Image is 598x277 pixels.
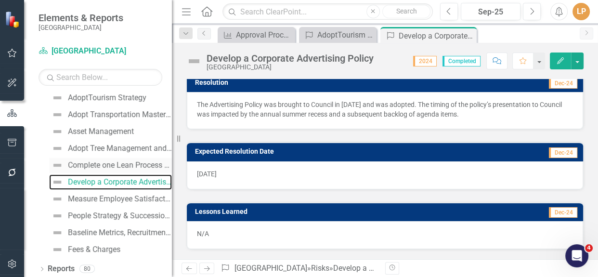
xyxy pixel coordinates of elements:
small: [GEOGRAPHIC_DATA] [39,24,123,31]
div: Domain: [DOMAIN_NAME] [25,25,106,33]
a: Measure Employee Satisfaction [49,191,172,207]
a: Adopt Tree Management and Conservation Plan [49,141,172,156]
div: Develop a Corporate Advertising Policy [68,178,172,186]
button: Search [382,5,430,18]
div: People Strategy & Succession Plan [68,211,172,220]
img: Not Defined [52,193,63,205]
a: Fees & Charges [49,242,120,257]
img: Not Defined [52,109,63,120]
iframe: Intercom live chat [565,244,588,267]
a: Risks [311,264,329,273]
div: Complete one Lean Process Review annually [68,161,172,170]
p: N/A [197,229,573,238]
div: » » [221,263,377,274]
h3: Lessons Learned [195,208,441,215]
p: The Advertising Policy was brought to Council in [DATE] and was adopted. The timing of the policy... [197,100,573,119]
span: Elements & Reports [39,12,123,24]
img: Not Defined [52,210,63,222]
img: Not Defined [52,126,63,137]
button: Sep-25 [461,3,520,20]
img: Not Defined [52,143,63,154]
img: Not Defined [186,53,202,69]
img: logo_orange.svg [15,15,23,23]
a: AdoptTourism Strategy [49,90,146,106]
div: Develop a Corporate Advertising Policy [399,30,474,42]
a: Baseline Metrics, Recruitment & Retention [49,225,172,240]
div: Fees & Charges [68,245,120,254]
img: tab_keywords_by_traffic_grey.svg [96,56,104,64]
div: AdoptTourism Strategy [68,93,146,102]
img: ClearPoint Strategy [4,10,23,28]
div: Asset Management [68,127,134,136]
span: 4 [585,244,593,252]
img: website_grey.svg [15,25,23,33]
a: [GEOGRAPHIC_DATA] [39,46,159,57]
div: [GEOGRAPHIC_DATA] [207,64,374,71]
a: AdoptTourism Strategy [301,29,374,41]
h3: Expected Resolution Date [195,148,474,155]
a: Develop a Corporate Advertising Policy [49,174,172,190]
img: Not Defined [52,244,63,255]
div: Approval Process [236,29,293,41]
div: v 4.0.25 [27,15,47,23]
span: Completed [442,56,481,66]
div: Sep-25 [464,6,517,18]
a: Adopt Transportation Masterplan [49,107,172,122]
h3: Resolution [195,79,398,86]
span: [DATE] [197,170,217,178]
a: Approval Process [220,29,293,41]
img: Not Defined [52,227,63,238]
div: Keywords by Traffic [106,57,162,63]
span: Dec-24 [549,147,577,158]
input: Search Below... [39,69,162,86]
span: 2024 [413,56,437,66]
div: 80 [79,265,95,273]
a: [GEOGRAPHIC_DATA] [234,264,307,273]
a: Reports [48,264,75,275]
div: Develop a Corporate Advertising Policy [333,264,465,273]
a: Complete one Lean Process Review annually [49,158,172,173]
span: Search [396,7,416,15]
img: tab_domain_overview_orange.svg [26,56,34,64]
div: Adopt Transportation Masterplan [68,110,172,119]
button: LP [572,3,590,20]
span: Dec-24 [549,207,577,218]
div: Adopt Tree Management and Conservation Plan [68,144,172,153]
img: Not Defined [52,159,63,171]
img: Not Defined [52,176,63,188]
a: People Strategy & Succession Plan [49,208,172,224]
div: Domain Overview [37,57,86,63]
a: Asset Management [49,124,134,139]
div: Measure Employee Satisfaction [68,195,172,203]
div: Develop a Corporate Advertising Policy [207,53,374,64]
input: Search ClearPoint... [222,3,433,20]
div: Baseline Metrics, Recruitment & Retention [68,228,172,237]
span: Dec-24 [549,78,577,89]
img: Not Defined [52,92,63,104]
div: AdoptTourism Strategy [317,29,374,41]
